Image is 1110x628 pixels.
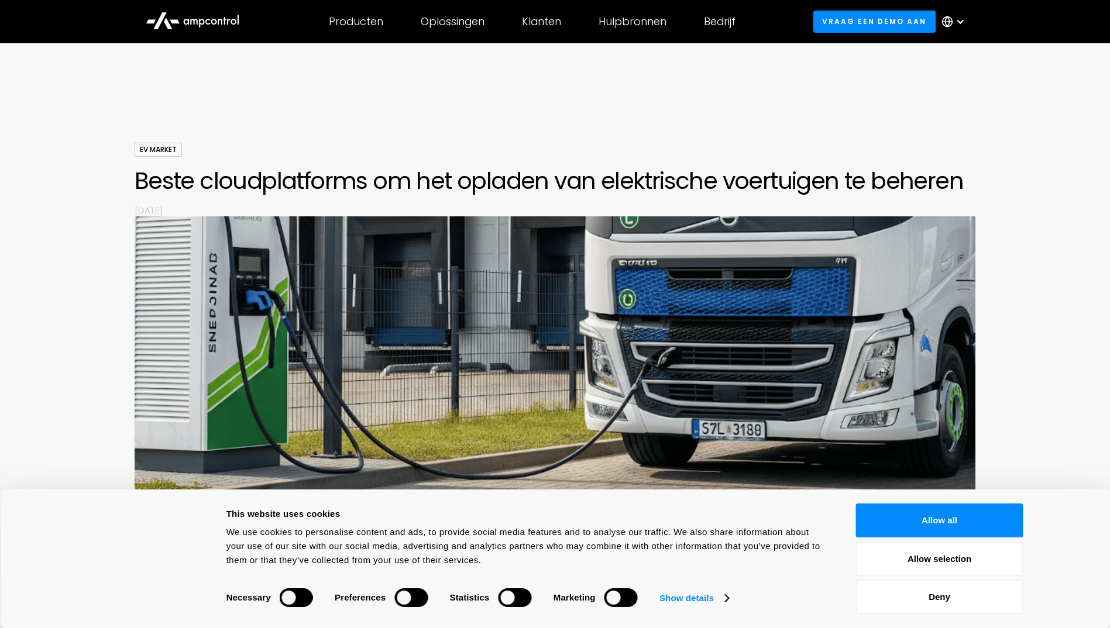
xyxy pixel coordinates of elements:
a: Vraag een demo aan [813,11,936,32]
h1: Beste cloudplatforms om het opladen van elektrische voertuigen te beheren [135,167,976,195]
div: Oplossingen [421,15,484,28]
strong: Marketing [554,592,596,602]
div: Klanten [522,15,561,28]
div: Hulpbronnen [599,15,666,28]
button: Allow all [856,503,1023,537]
div: Bedrijf [704,15,736,28]
div: This website uses cookies [226,507,830,521]
strong: Statistics [450,592,490,602]
div: Producten [329,15,383,28]
div: EV Market [135,143,182,157]
button: Deny [856,580,1023,614]
button: Allow selection [856,542,1023,576]
a: Show details [659,589,728,607]
div: We use cookies to personalise content and ads, to provide social media features and to analyse ou... [226,525,830,567]
p: [DATE] [135,204,976,216]
strong: Necessary [226,592,271,602]
strong: Preferences [335,592,386,602]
